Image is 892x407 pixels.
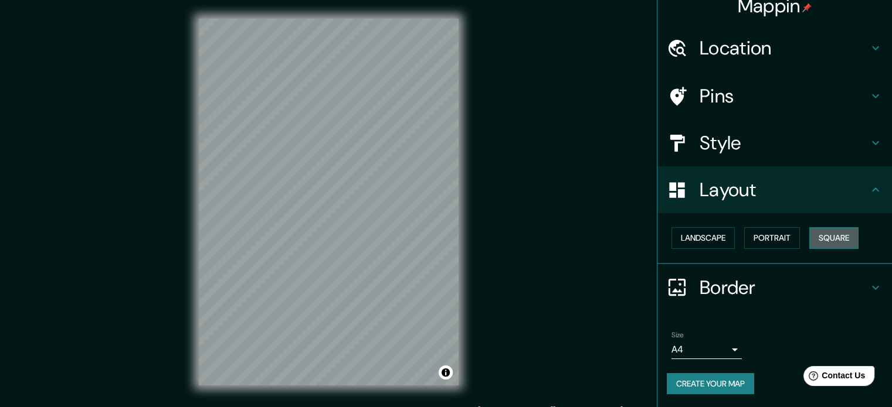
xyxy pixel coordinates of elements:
[671,330,684,340] label: Size
[439,365,453,379] button: Toggle attribution
[657,264,892,311] div: Border
[657,119,892,166] div: Style
[788,361,879,394] iframe: Help widget launcher
[667,373,754,395] button: Create your map
[700,276,869,299] h4: Border
[809,227,859,249] button: Square
[700,36,869,60] h4: Location
[671,227,735,249] button: Landscape
[700,178,869,201] h4: Layout
[199,19,459,385] canvas: Map
[700,84,869,108] h4: Pins
[657,25,892,71] div: Location
[657,73,892,119] div: Pins
[657,166,892,213] div: Layout
[744,227,800,249] button: Portrait
[802,3,812,12] img: pin-icon.png
[671,340,742,359] div: A4
[700,131,869,155] h4: Style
